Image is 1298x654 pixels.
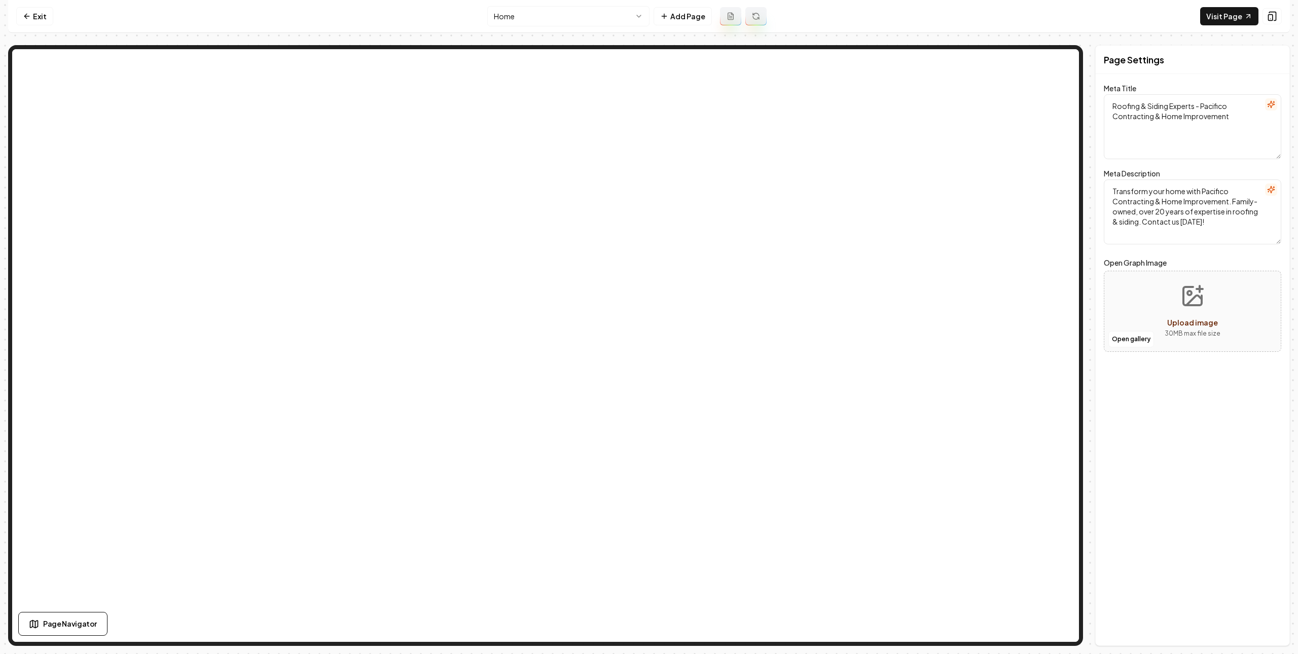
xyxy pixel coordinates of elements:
a: Visit Page [1200,7,1258,25]
button: Open gallery [1108,331,1154,347]
button: Regenerate page [745,7,767,25]
label: Meta Title [1104,84,1136,93]
span: Upload image [1167,318,1218,327]
a: Exit [16,7,53,25]
label: Open Graph Image [1104,257,1281,269]
button: Add Page [654,7,712,25]
p: 30 MB max file size [1165,329,1220,339]
h2: Page Settings [1104,53,1164,67]
span: Page Navigator [43,619,97,629]
label: Meta Description [1104,169,1160,178]
button: Upload image [1157,276,1229,347]
button: Add admin page prompt [720,7,741,25]
button: Page Navigator [18,612,107,636]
